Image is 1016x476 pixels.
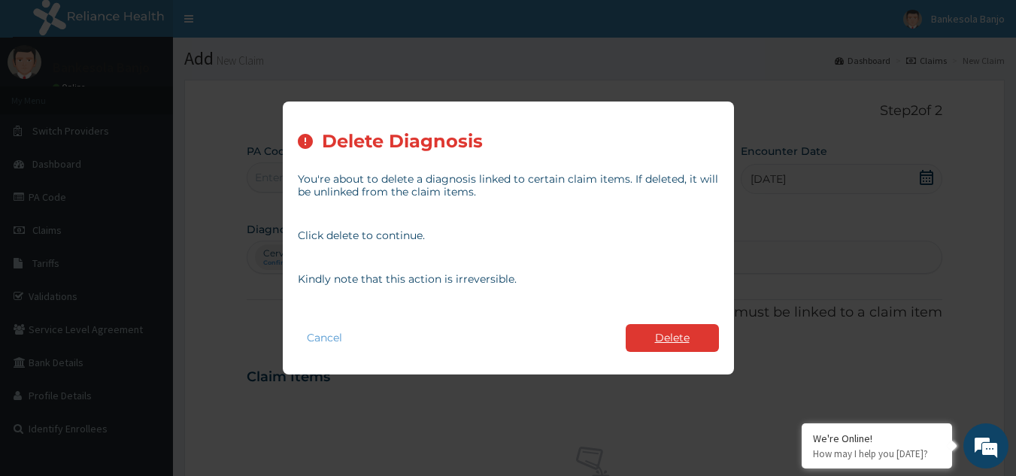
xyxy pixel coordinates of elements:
button: Cancel [298,327,351,349]
p: You're about to delete a diagnosis linked to certain claim items. If deleted, it will be unlinked... [298,173,719,199]
p: How may I help you today? [813,447,941,460]
div: We're Online! [813,432,941,445]
textarea: Type your message and hit 'Enter' [8,317,287,369]
div: Minimize live chat window [247,8,283,44]
span: We're online! [87,142,208,294]
p: Kindly note that this action is irreversible. [298,273,719,286]
h2: Delete Diagnosis [322,132,483,152]
button: Delete [626,324,719,352]
img: d_794563401_company_1708531726252_794563401 [28,75,61,113]
p: Click delete to continue. [298,229,719,242]
div: Chat with us now [78,84,253,104]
